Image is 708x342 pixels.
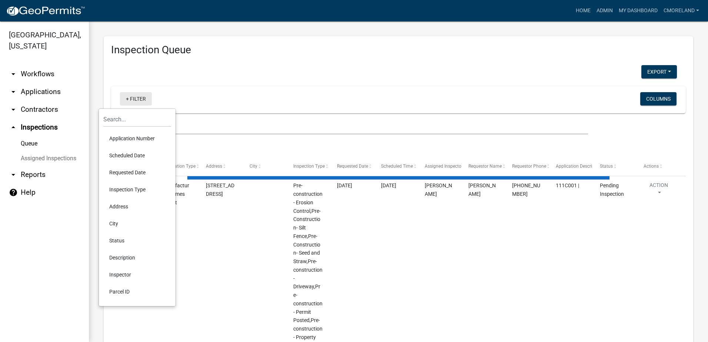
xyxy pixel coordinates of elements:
[600,164,613,169] span: Status
[505,158,549,175] datatable-header-cell: Requestor Phone
[111,119,588,134] input: Search for inspections
[512,182,540,197] span: 770-318-7518
[103,215,171,232] li: City
[9,170,18,179] i: arrow_drop_down
[468,164,502,169] span: Requestor Name
[592,158,636,175] datatable-header-cell: Status
[616,4,661,18] a: My Dashboard
[644,164,659,169] span: Actions
[381,164,413,169] span: Scheduled Time
[637,158,680,175] datatable-header-cell: Actions
[461,158,505,175] datatable-header-cell: Requestor Name
[644,181,674,200] button: Action
[549,158,592,175] datatable-header-cell: Application Description
[556,164,602,169] span: Application Description
[293,164,325,169] span: Inspection Type
[155,158,198,175] datatable-header-cell: Application Type
[9,188,18,197] i: help
[206,182,234,197] span: 124 FOREST HILL DR
[243,158,286,175] datatable-header-cell: City
[374,158,417,175] datatable-header-cell: Scheduled Time
[103,130,171,147] li: Application Number
[573,4,594,18] a: Home
[120,92,152,105] a: + Filter
[206,164,222,169] span: Address
[103,164,171,181] li: Requested Date
[103,266,171,283] li: Inspector
[111,44,686,56] h3: Inspection Queue
[661,4,702,18] a: cmoreland
[594,4,616,18] a: Admin
[9,70,18,78] i: arrow_drop_down
[556,182,579,188] span: 111C001 |
[330,158,374,175] datatable-header-cell: Requested Date
[418,158,461,175] datatable-header-cell: Assigned Inspector
[9,123,18,132] i: arrow_drop_up
[103,283,171,300] li: Parcel ID
[425,164,463,169] span: Assigned Inspector
[162,164,196,169] span: Application Type
[640,92,677,105] button: Columns
[103,147,171,164] li: Scheduled Date
[103,249,171,266] li: Description
[103,181,171,198] li: Inspection Type
[512,164,546,169] span: Requestor Phone
[250,164,257,169] span: City
[468,182,496,197] span: William
[9,87,18,96] i: arrow_drop_down
[103,198,171,215] li: Address
[103,232,171,249] li: Status
[337,182,352,188] span: 09/09/2025
[425,182,452,197] span: Cedrick Moreland
[641,65,677,78] button: Export
[337,164,368,169] span: Requested Date
[286,158,330,175] datatable-header-cell: Inspection Type
[9,105,18,114] i: arrow_drop_down
[381,181,411,190] div: [DATE]
[198,158,242,175] datatable-header-cell: Address
[103,112,171,127] input: Search...
[600,182,624,197] span: Pending Inspection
